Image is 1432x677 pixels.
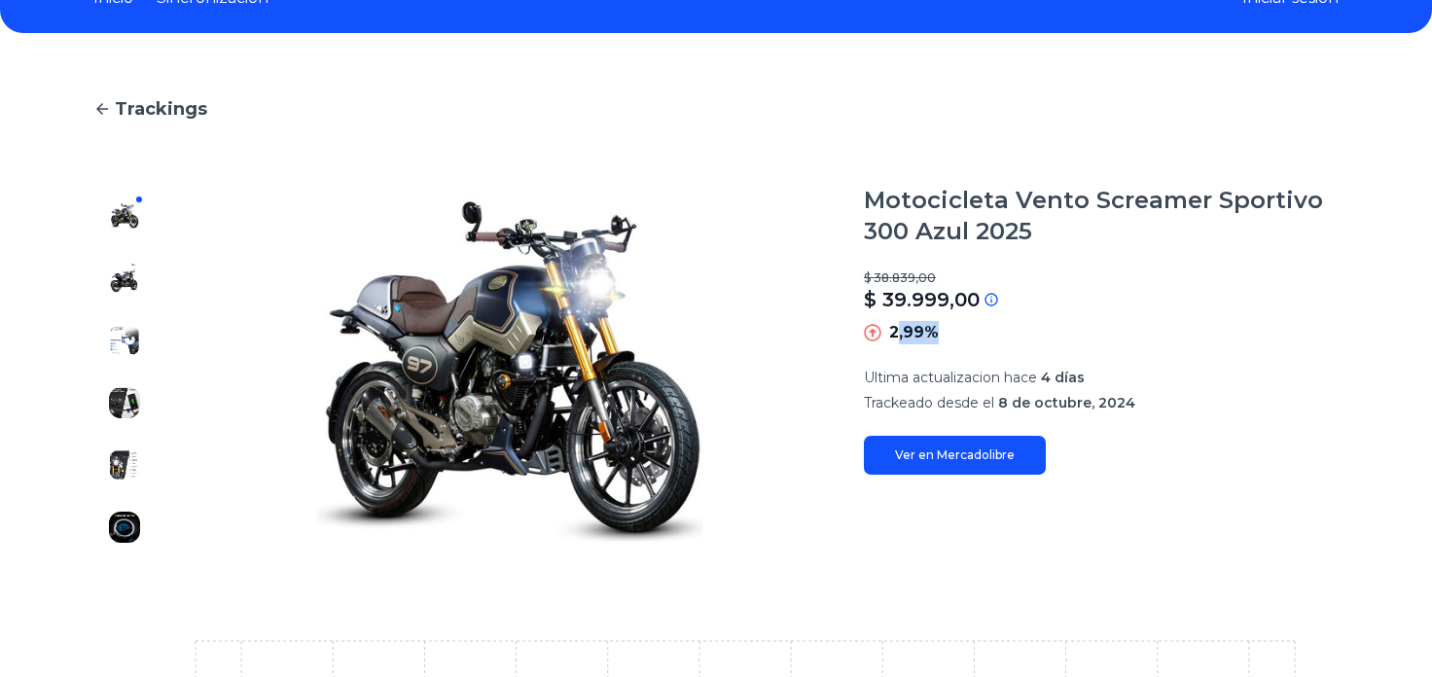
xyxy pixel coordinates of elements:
[115,95,207,123] span: Trackings
[109,200,140,232] img: Motocicleta Vento Screamer Sportivo 300 Azul 2025
[864,436,1046,475] a: Ver en Mercadolibre
[864,369,1037,386] span: Ultima actualizacion hace
[889,321,939,344] p: 2,99%
[1041,369,1085,386] span: 4 días
[109,263,140,294] img: Motocicleta Vento Screamer Sportivo 300 Azul 2025
[109,449,140,481] img: Motocicleta Vento Screamer Sportivo 300 Azul 2025
[109,512,140,543] img: Motocicleta Vento Screamer Sportivo 300 Azul 2025
[109,325,140,356] img: Motocicleta Vento Screamer Sportivo 300 Azul 2025
[864,394,994,411] span: Trackeado desde el
[109,387,140,418] img: Motocicleta Vento Screamer Sportivo 300 Azul 2025
[998,394,1135,411] span: 8 de octubre, 2024
[864,185,1339,247] h1: Motocicleta Vento Screamer Sportivo 300 Azul 2025
[93,95,1339,123] a: Trackings
[864,270,1339,286] p: $ 38.839,00
[864,286,980,313] p: $ 39.999,00
[195,185,825,558] img: Motocicleta Vento Screamer Sportivo 300 Azul 2025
